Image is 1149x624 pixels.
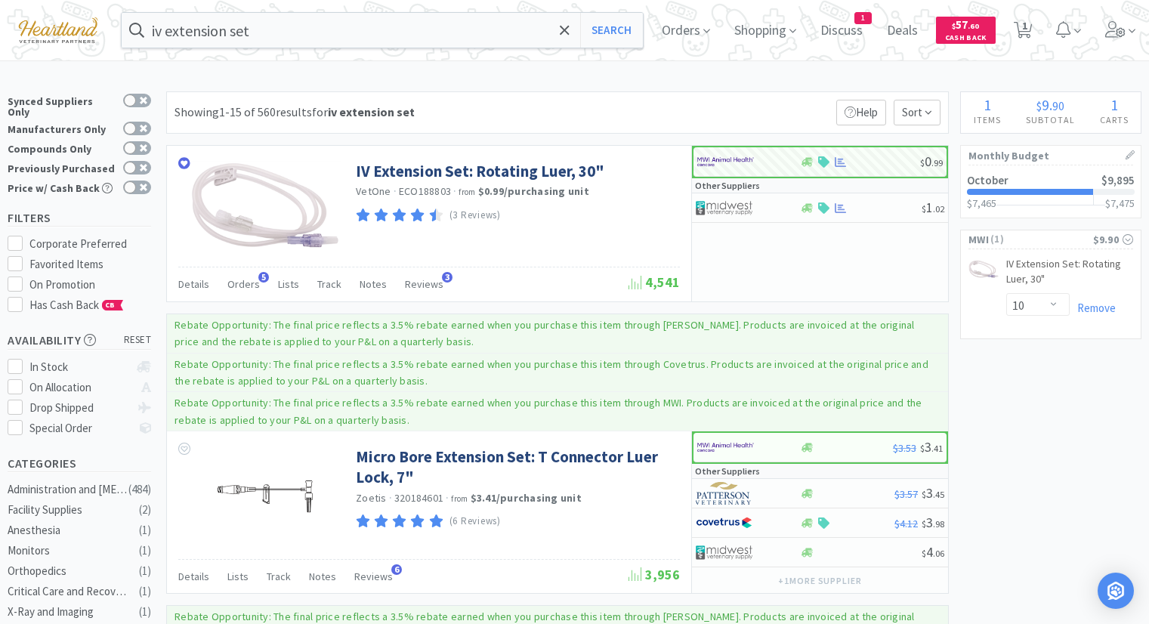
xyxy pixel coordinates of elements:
[961,165,1141,218] a: October$9,895$7,465$7,475
[814,24,869,38] a: Discuss1
[1008,26,1039,39] a: 1
[459,187,475,197] span: from
[139,582,151,601] div: ( 1 )
[989,232,1093,247] span: ( 1 )
[933,203,944,215] span: . 02
[922,203,926,215] span: $
[8,94,116,117] div: Synced Suppliers Only
[952,21,956,31] span: $
[1110,196,1135,210] span: 7,475
[771,570,869,592] button: +1more supplier
[356,161,604,181] a: IV Extension Set: Rotating Luer, 30"
[124,332,152,348] span: reset
[881,24,924,38] a: Deals
[128,480,151,499] div: ( 484 )
[29,378,130,397] div: On Allocation
[216,446,314,545] img: ecf0a0e62a354e4caa5850d700dd86c4_95309.gif
[961,113,1013,127] h4: Items
[696,196,752,219] img: 4dd14cff54a648ac9e977f0c5da9bc2e_5.png
[449,208,501,224] p: (3 Reviews)
[8,122,116,134] div: Manufacturers Only
[8,209,151,227] h5: Filters
[139,521,151,539] div: ( 1 )
[8,181,116,193] div: Price w/ Cash Back
[936,10,996,51] a: $57.60Cash Back
[356,184,391,198] a: VetOne
[8,480,130,499] div: Administration and [MEDICAL_DATA]
[922,489,926,500] span: $
[399,184,451,198] span: ECO188803
[1013,97,1087,113] div: .
[478,184,589,198] strong: $0.99 / purchasing unit
[920,443,925,454] span: $
[139,501,151,519] div: ( 2 )
[312,104,415,119] span: for
[29,235,152,253] div: Corporate Preferred
[190,161,341,249] img: 10a6fc5a42864085b1dcf34db12577b8_289971.png
[389,491,392,505] span: ·
[405,277,443,291] span: Reviews
[968,231,989,248] span: MWI
[922,548,926,559] span: $
[922,543,944,561] span: 4
[175,318,915,348] p: Rebate Opportunity: The final price reflects a 3.5% rebate earned when you purchase this item thr...
[696,511,752,534] img: 77fca1acd8b6420a9015268ca798ef17_1.png
[8,332,151,349] h5: Availability
[29,358,130,376] div: In Stock
[1042,95,1049,114] span: 9
[356,446,676,488] a: Micro Bore Extension Set: T Connector Luer Lock, 7"
[580,13,643,48] button: Search
[894,100,941,125] span: Sort
[317,277,341,291] span: Track
[394,491,443,505] span: 320184601
[178,570,209,583] span: Details
[356,491,387,505] a: Zoetis
[933,548,944,559] span: . 06
[258,272,269,283] span: 5
[695,178,760,193] p: Other Suppliers
[8,562,130,580] div: Orthopedics
[451,493,468,504] span: from
[836,100,886,125] p: Help
[122,13,643,48] input: Search by item, sku, manufacturer, ingredient, size...
[968,21,979,31] span: . 60
[968,260,999,277] img: 317853b37c4249139537bf459934d33b_298000.png
[894,487,918,501] span: $3.57
[1105,198,1135,209] h3: $
[139,603,151,621] div: ( 1 )
[629,273,680,291] span: 4,541
[1013,113,1087,127] h4: Subtotal
[920,438,943,456] span: 3
[394,184,397,198] span: ·
[952,17,979,32] span: 57
[1093,231,1134,248] div: $9.90
[8,542,130,560] div: Monitors
[933,518,944,530] span: . 98
[139,562,151,580] div: ( 1 )
[697,436,754,459] img: f6b2451649754179b5b4e0c70c3f7cb0_2.png
[933,489,944,500] span: . 45
[8,603,130,621] div: X-Ray and Imaging
[309,570,336,583] span: Notes
[894,517,918,530] span: $4.12
[696,482,752,505] img: f5e969b455434c6296c6d81ef179fa71_3.png
[696,541,752,564] img: 4dd14cff54a648ac9e977f0c5da9bc2e_5.png
[442,272,452,283] span: 3
[139,542,151,560] div: ( 1 )
[328,104,415,119] strong: iv extension set
[453,184,456,198] span: ·
[967,196,996,210] span: $7,465
[227,277,260,291] span: Orders
[8,501,130,519] div: Facility Supplies
[922,199,944,216] span: 1
[175,357,928,388] p: Rebate Opportunity: The final price reflects a 3.5% rebate earned when you purchase this item thr...
[8,521,130,539] div: Anesthesia
[1087,113,1141,127] h4: Carts
[449,514,501,530] p: (6 Reviews)
[8,9,109,51] img: cad7bdf275c640399d9c6e0c56f98fd2_10.png
[103,301,118,310] span: CB
[695,464,760,478] p: Other Suppliers
[967,175,1008,186] h2: October
[278,277,299,291] span: Lists
[1101,173,1135,187] span: $9,895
